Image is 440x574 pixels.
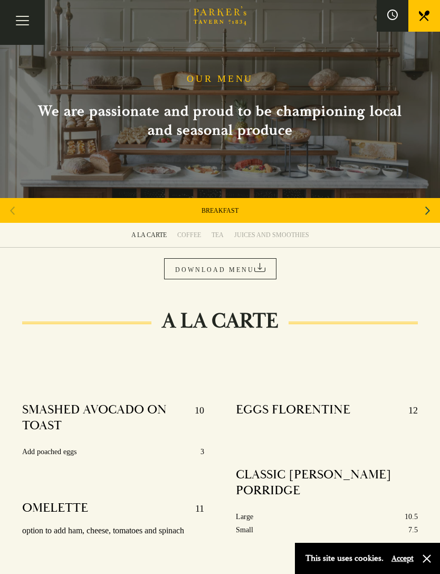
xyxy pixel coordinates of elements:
[22,445,76,458] p: Add poached eggs
[420,199,435,222] div: Next slide
[187,73,253,85] h1: OUR MENU
[408,523,418,537] p: 7.5
[229,223,314,247] a: JUICES AND SMOOTHIES
[234,231,309,239] div: JUICES AND SMOOTHIES
[184,402,204,434] p: 10
[131,231,167,239] div: A LA CARTE
[126,223,172,247] a: A LA CARTE
[200,445,204,458] p: 3
[172,223,206,247] a: COFFEE
[236,523,253,537] p: Small
[22,523,204,539] p: option to add ham, cheese, tomatoes and spinach
[25,102,415,140] h2: We are passionate and proud to be championing local and seasonal produce
[398,402,418,419] p: 12
[164,258,276,279] a: DOWNLOAD MENU
[22,500,88,517] h4: OMELETTE
[177,231,201,239] div: COFFEE
[22,402,184,434] h4: SMASHED AVOCADO ON TOAST
[236,402,350,419] h4: EGGS FLORENTINE
[391,553,414,563] button: Accept
[236,467,407,498] h4: CLASSIC [PERSON_NAME] PORRIDGE
[236,510,253,523] p: Large
[405,510,418,523] p: 10.5
[185,500,204,517] p: 11
[422,553,432,564] button: Close and accept
[305,551,384,566] p: This site uses cookies.
[202,206,238,215] a: BREAKFAST
[151,308,289,334] h2: A LA CARTE
[206,223,229,247] a: TEA
[212,231,224,239] div: TEA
